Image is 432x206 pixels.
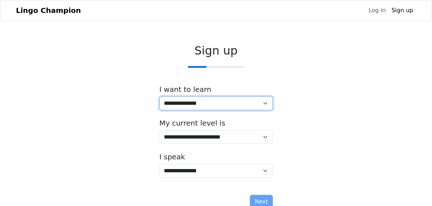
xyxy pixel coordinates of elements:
label: My current level is [160,119,226,127]
a: Sign up [389,3,416,18]
label: I speak [160,153,185,161]
label: I want to learn [160,85,212,94]
h2: Sign up [160,44,273,57]
a: Lingo Champion [16,3,81,18]
a: Log in [366,3,389,18]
